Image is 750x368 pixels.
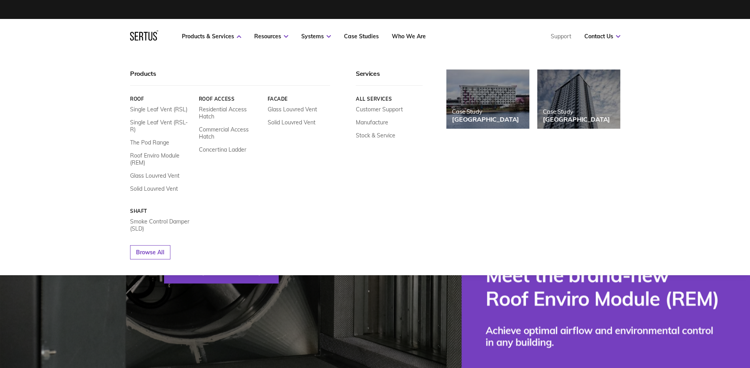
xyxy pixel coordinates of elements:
[356,96,423,102] a: All services
[130,106,187,113] a: Single Leaf Vent (RSL)
[198,146,246,153] a: Concertina Ladder
[198,126,261,140] a: Commercial Access Hatch
[130,208,193,214] a: Shaft
[356,106,403,113] a: Customer Support
[267,106,317,113] a: Glass Louvred Vent
[130,119,193,133] a: Single Leaf Vent (RSL-R)
[130,185,178,192] a: Solid Louvred Vent
[356,119,388,126] a: Manufacture
[356,69,423,86] div: Services
[551,33,571,40] a: Support
[130,152,193,166] a: Roof Enviro Module (REM)
[543,108,610,115] div: Case Study
[543,115,610,123] div: [GEOGRAPHIC_DATA]
[267,96,330,102] a: Facade
[130,245,170,259] a: Browse All
[584,33,620,40] a: Contact Us
[537,69,620,129] a: Case Study[GEOGRAPHIC_DATA]
[130,69,330,86] div: Products
[356,132,395,139] a: Stock & Service
[198,106,261,120] a: Residential Access Hatch
[446,69,529,129] a: Case Study[GEOGRAPHIC_DATA]
[130,172,179,179] a: Glass Louvred Vent
[452,108,519,115] div: Case Study
[344,33,379,40] a: Case Studies
[182,33,241,40] a: Products & Services
[267,119,315,126] a: Solid Louvred Vent
[254,33,288,40] a: Resources
[452,115,519,123] div: [GEOGRAPHIC_DATA]
[301,33,331,40] a: Systems
[130,218,193,232] a: Smoke Control Damper (SLD)
[392,33,426,40] a: Who We Are
[198,96,261,102] a: Roof Access
[130,139,169,146] a: The Pod Range
[130,96,193,102] a: Roof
